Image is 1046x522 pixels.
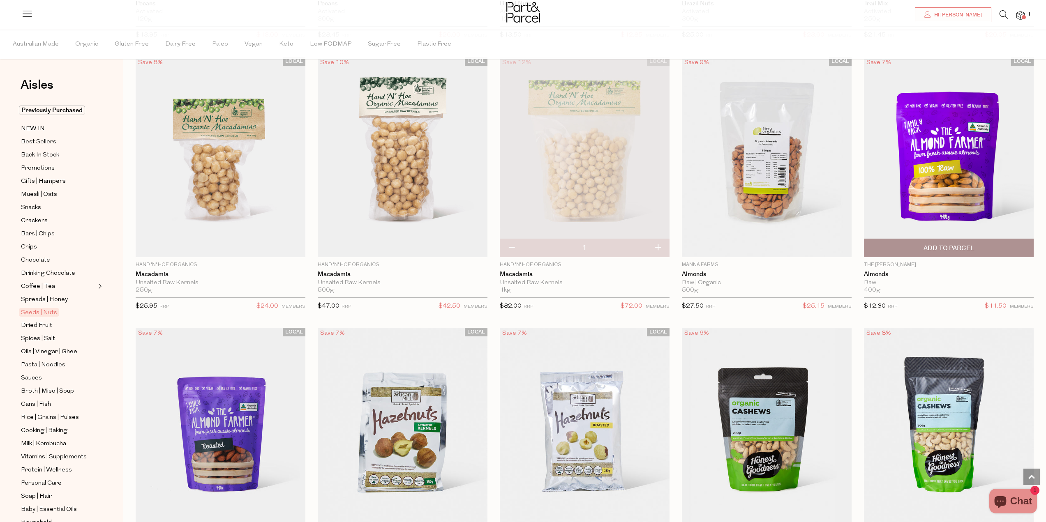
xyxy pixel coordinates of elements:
a: Aisles [21,79,53,99]
span: $11.50 [985,301,1007,312]
span: Vitamins | Supplements [21,452,87,462]
a: Cooking | Baking [21,425,96,436]
span: NEW IN [21,124,45,134]
span: Keto [279,30,293,59]
a: Macadamia [500,271,670,278]
div: Unsalted Raw Kernels [136,279,305,287]
small: RRP [524,304,533,309]
a: Spices | Salt [21,333,96,344]
a: Protein | Wellness [21,465,96,475]
small: RRP [888,304,897,309]
p: Manna Farms [682,261,852,269]
span: Cans | Fish [21,400,51,409]
span: $12.30 [864,303,886,309]
div: Save 7% [318,328,347,339]
div: Save 7% [864,57,894,68]
span: Gifts | Hampers [21,177,66,186]
span: Aisles [21,76,53,94]
span: Hi [PERSON_NAME] [932,11,982,18]
span: LOCAL [465,328,487,336]
span: Pasta | Noodles [21,360,65,370]
span: Back In Stock [21,150,59,160]
span: Paleo [212,30,228,59]
span: 500g [318,287,334,294]
a: Oils | Vinegar | Ghee [21,347,96,357]
span: $27.50 [682,303,704,309]
span: Coffee | Tea [21,282,55,292]
span: Spices | Salt [21,334,55,344]
button: Expand/Collapse Coffee | Tea [96,281,102,291]
span: Spreads | Honey [21,295,68,305]
span: $25.15 [803,301,824,312]
small: MEMBERS [282,304,305,309]
span: Soap | Hair [21,492,52,501]
div: Unsalted Raw Kernels [318,279,487,287]
a: Coffee | Tea [21,281,96,292]
span: Plastic Free [417,30,451,59]
a: Sauces [21,373,96,383]
a: Gifts | Hampers [21,176,96,186]
a: Muesli | Oats [21,189,96,200]
span: Bars | Chips [21,229,55,239]
p: Hand 'n' Hoe Organics [318,261,487,269]
span: $47.00 [318,303,339,309]
small: MEMBERS [646,304,670,309]
a: Snacks [21,202,96,213]
span: 250g [136,287,152,294]
a: Promotions [21,163,96,173]
a: Hi [PERSON_NAME] [915,7,991,22]
a: Macadamia [136,271,305,278]
p: The [PERSON_NAME] [864,261,1034,269]
a: Broth | Miso | Soup [21,386,96,396]
small: RRP [706,304,715,309]
span: Chocolate [21,255,50,265]
span: Previously Purchased [19,106,85,115]
small: MEMBERS [1010,304,1034,309]
a: Best Sellers [21,137,96,147]
a: Spreads | Honey [21,294,96,305]
span: 400g [864,287,880,294]
small: RRP [159,304,169,309]
a: Baby | Essential Oils [21,504,96,515]
a: Dried Fruit [21,320,96,331]
span: $42.50 [439,301,460,312]
a: Cans | Fish [21,399,96,409]
div: Save 8% [136,57,165,68]
a: Rice | Grains | Pulses [21,412,96,423]
button: Add To Parcel [864,239,1034,257]
a: NEW IN [21,124,96,134]
a: Almonds [682,271,852,278]
span: Dried Fruit [21,321,52,331]
a: Crackers [21,216,96,226]
div: Save 7% [136,328,165,339]
span: LOCAL [647,328,670,336]
span: Sauces [21,373,42,383]
span: Sugar Free [368,30,401,59]
span: LOCAL [647,57,670,66]
span: Personal Care [21,478,62,488]
div: Unsalted Raw Kernels [500,279,670,287]
span: Dairy Free [165,30,196,59]
span: 1kg [500,287,511,294]
span: Milk | Kombucha [21,439,66,449]
span: Low FODMAP [310,30,351,59]
div: Save 6% [682,328,711,339]
span: Australian Made [13,30,59,59]
span: 1 [1025,11,1033,18]
a: Personal Care [21,478,96,488]
a: Milk | Kombucha [21,439,96,449]
span: Vegan [245,30,263,59]
img: Almonds [864,58,1034,256]
div: Save 12% [500,57,533,68]
small: MEMBERS [828,304,852,309]
a: 1 [1016,11,1025,20]
div: Save 10% [318,57,351,68]
img: Macadamia [500,57,670,257]
span: Muesli | Oats [21,190,57,200]
a: Macadamia [318,271,487,278]
span: Promotions [21,163,55,173]
span: $24.00 [256,301,278,312]
span: Broth | Miso | Soup [21,386,74,396]
span: Rice | Grains | Pulses [21,413,79,423]
a: Seeds | Nuts [21,308,96,317]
